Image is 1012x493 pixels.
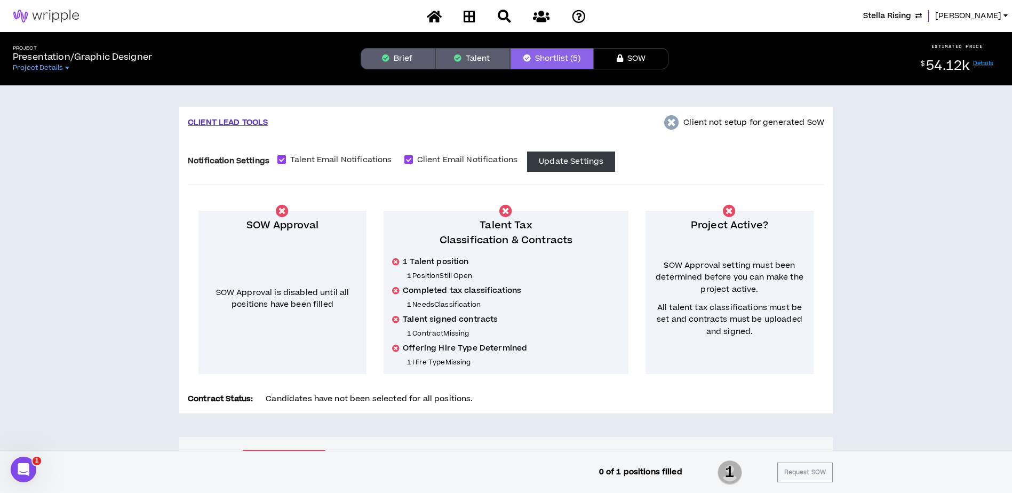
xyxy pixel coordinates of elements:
h5: Project [13,45,152,51]
button: Shortlist (5) [510,48,594,69]
span: Stella Rising [863,10,911,22]
button: Talent [435,48,510,69]
span: Talent signed contracts [403,314,498,325]
p: Talent Tax Classification & Contracts [392,218,620,248]
span: [PERSON_NAME] [935,10,1001,22]
span: Client Email Notifications [413,154,522,166]
button: SOW [594,48,668,69]
span: 1 [33,457,41,465]
span: 1 Talent position [403,257,468,267]
p: 0 of 1 positions filled [599,466,682,478]
button: Request SOW [777,463,833,482]
p: POSITION NOT FILLED [243,450,326,468]
span: SOW Approval setting must been determined before you can make the project active. [654,260,805,296]
button: Update Settings [527,152,615,172]
span: Completed tax classifications [403,285,521,296]
p: Project Active? [654,218,805,233]
iframe: Intercom live chat [11,457,36,482]
p: ESTIMATED PRICE [931,43,983,50]
p: Client not setup for generated SoW [683,117,824,129]
p: 1 Needs Classification [407,300,620,309]
button: Brief [361,48,435,69]
p: 1 Position Still Open [407,272,620,280]
span: 54.12k [926,57,969,75]
span: Candidates have not been selected for all positions. [266,393,473,404]
span: Project Details [13,63,63,72]
span: Talent Email Notifications [286,154,396,166]
sup: $ [921,59,925,68]
span: All talent tax classifications must be set and contracts must be uploaded and signed. [654,302,805,338]
p: Presentation/Graphic Designer [13,51,152,63]
p: 1 Contract Missing [407,329,620,338]
a: Details [973,59,994,67]
span: 1 [718,459,742,486]
span: Offering Hire Type Determined [403,343,527,354]
p: CLIENT LEAD TOOLS [188,117,268,129]
p: Contract Status: [188,393,253,405]
p: 1 Hire Type Missing [407,358,620,367]
button: Stella Rising [863,10,922,22]
label: Notification Settings [188,152,269,170]
span: SOW Approval is disabled until all positions have been filled [216,287,349,310]
p: SOW Approval [207,218,358,233]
